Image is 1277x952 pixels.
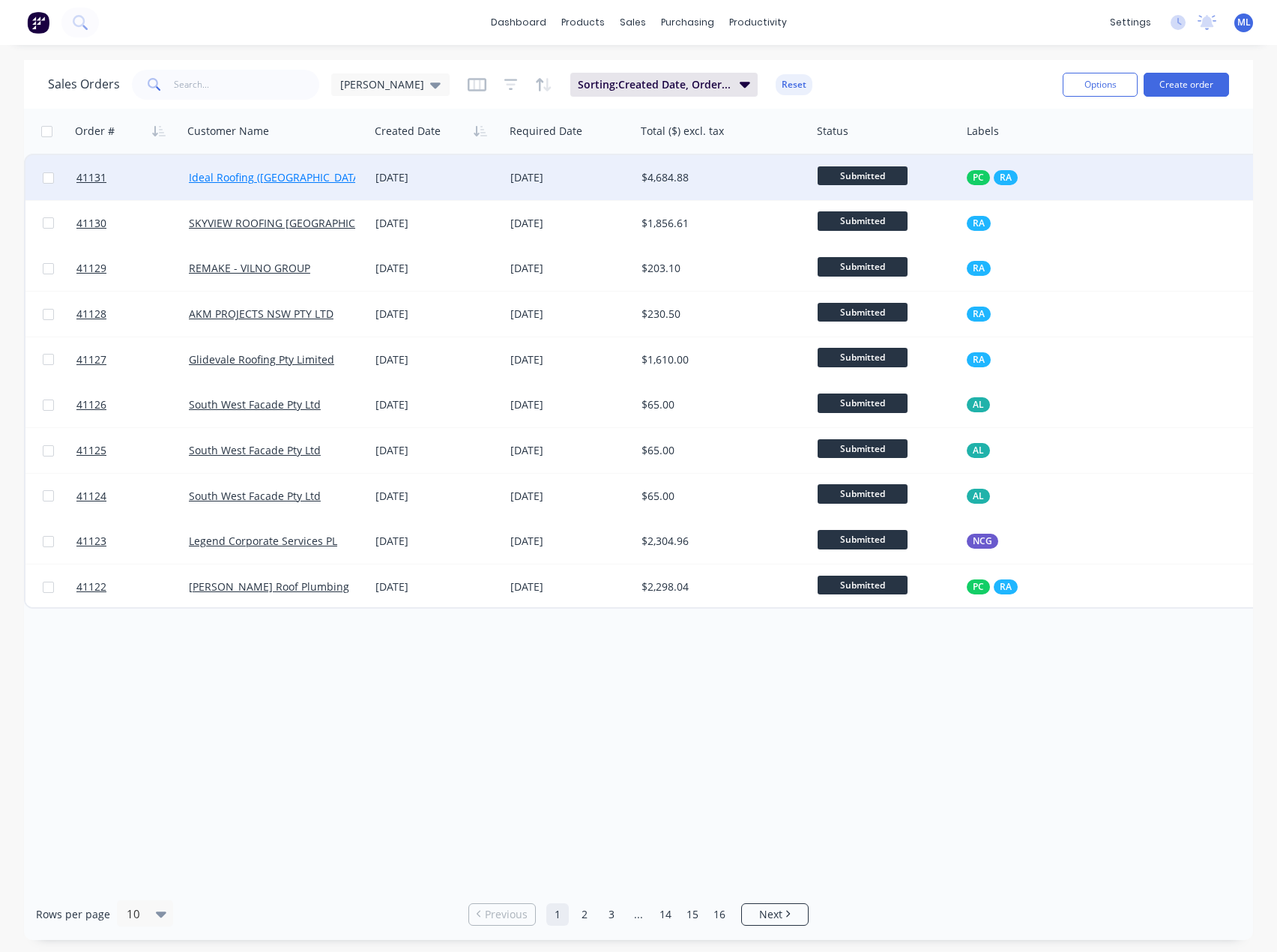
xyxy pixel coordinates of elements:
span: 41124 [76,489,106,504]
span: RA [973,352,985,367]
div: [DATE] [510,261,630,276]
div: [DATE] [375,352,498,367]
a: Page 3 [600,903,623,926]
button: RA [967,216,991,231]
img: Factory [27,11,49,34]
a: South West Facade Pty Ltd [189,443,321,457]
div: [DATE] [375,489,498,504]
a: 41128 [76,292,189,337]
button: Reset [776,74,812,95]
span: Sorting: Created Date, Order # [578,77,731,92]
div: sales [612,11,653,34]
span: PC [973,579,984,594]
div: [DATE] [510,170,630,185]
span: RA [973,261,985,276]
a: South West Facade Pty Ltd [189,397,321,412]
span: Submitted [818,530,908,549]
a: Legend Corporate Services PL [189,534,337,548]
div: $65.00 [641,443,797,458]
div: $1,856.61 [641,216,797,231]
a: Previous page [469,907,535,922]
button: Create order [1144,73,1229,97]
ul: Pagination [462,903,815,926]
span: AL [973,397,984,412]
a: Page 16 [708,903,731,926]
a: Ideal Roofing ([GEOGRAPHIC_DATA]) Pty Ltd [189,170,403,184]
a: Glidevale Roofing Pty Limited [189,352,334,367]
div: settings [1102,11,1159,34]
a: 41126 [76,382,189,427]
span: RA [1000,170,1012,185]
div: [DATE] [510,352,630,367]
div: $4,684.88 [641,170,797,185]
span: RA [973,216,985,231]
span: Submitted [818,576,908,594]
div: Total ($) excl. tax [641,124,724,139]
span: Previous [485,907,528,922]
span: 41126 [76,397,106,412]
div: [DATE] [510,216,630,231]
div: [DATE] [375,216,498,231]
span: Rows per page [36,907,110,922]
a: Page 2 [573,903,596,926]
span: ML [1237,16,1251,29]
a: AKM PROJECTS NSW PTY LTD [189,307,333,321]
span: Submitted [818,303,908,322]
a: 41127 [76,337,189,382]
span: RA [973,307,985,322]
div: Labels [967,124,999,139]
button: NCG [967,534,998,549]
div: [DATE] [375,443,498,458]
span: Submitted [818,484,908,503]
a: REMAKE - VILNO GROUP [189,261,310,275]
div: $65.00 [641,489,797,504]
span: 41125 [76,443,106,458]
div: [DATE] [375,170,498,185]
a: Page 1 is your current page [546,903,569,926]
button: PCRA [967,579,1018,594]
a: 41125 [76,428,189,473]
div: Order # [75,124,115,139]
div: productivity [722,11,794,34]
span: AL [973,489,984,504]
a: Page 14 [654,903,677,926]
input: Search... [174,70,320,100]
span: Submitted [818,166,908,185]
button: RA [967,352,991,367]
h1: Sales Orders [48,77,120,91]
div: [DATE] [375,307,498,322]
span: 41122 [76,579,106,594]
div: [DATE] [510,397,630,412]
a: South West Facade Pty Ltd [189,489,321,503]
a: 41129 [76,246,189,291]
span: Next [759,907,782,922]
a: Page 15 [681,903,704,926]
a: Next page [742,907,808,922]
div: [DATE] [375,534,498,549]
div: [DATE] [510,489,630,504]
span: 41131 [76,170,106,185]
div: products [554,11,612,34]
div: Required Date [510,124,582,139]
button: Options [1063,73,1138,97]
div: [DATE] [375,579,498,594]
button: AL [967,443,990,458]
a: 41122 [76,564,189,609]
button: AL [967,397,990,412]
div: $230.50 [641,307,797,322]
div: [DATE] [375,397,498,412]
div: Created Date [375,124,441,139]
a: 41123 [76,519,189,564]
span: Submitted [818,394,908,412]
a: 41124 [76,474,189,519]
div: [DATE] [510,443,630,458]
div: $203.10 [641,261,797,276]
a: SKYVIEW ROOFING [GEOGRAPHIC_DATA] P/L [189,216,407,230]
div: $65.00 [641,397,797,412]
div: Status [817,124,848,139]
div: [DATE] [510,307,630,322]
span: Submitted [818,348,908,367]
button: PCRA [967,170,1018,185]
span: PC [973,170,984,185]
button: AL [967,489,990,504]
